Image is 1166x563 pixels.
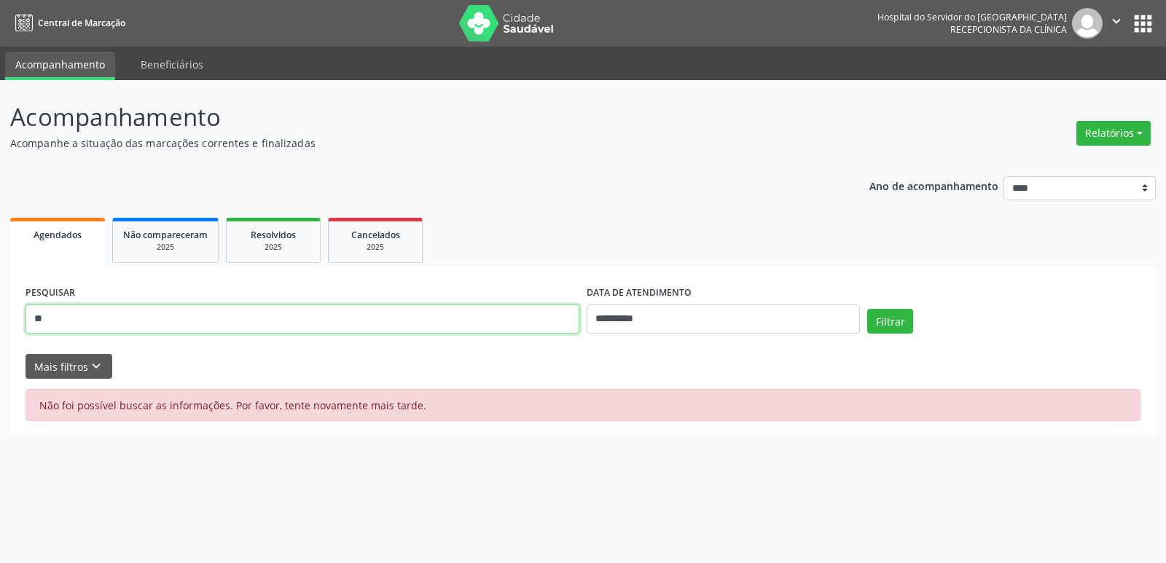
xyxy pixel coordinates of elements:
span: Resolvidos [251,229,296,241]
div: Não foi possível buscar as informações. Por favor, tente novamente mais tarde. [26,389,1140,421]
a: Acompanhamento [5,52,115,80]
button: Relatórios [1076,121,1151,146]
span: Não compareceram [123,229,208,241]
a: Beneficiários [130,52,214,77]
div: Hospital do Servidor do [GEOGRAPHIC_DATA] [877,11,1067,23]
button:  [1103,8,1130,39]
span: Cancelados [351,229,400,241]
div: 2025 [339,242,412,253]
img: img [1072,8,1103,39]
p: Acompanhe a situação das marcações correntes e finalizadas [10,135,812,151]
div: 2025 [123,242,208,253]
p: Ano de acompanhamento [869,176,998,194]
span: Agendados [34,229,82,241]
p: Acompanhamento [10,99,812,135]
button: apps [1130,11,1156,36]
label: PESQUISAR [26,282,75,304]
label: DATA DE ATENDIMENTO [587,282,692,304]
i:  [1108,13,1124,29]
div: 2025 [237,242,310,253]
button: Mais filtroskeyboard_arrow_down [26,354,112,379]
span: Recepcionista da clínica [950,23,1067,36]
a: Central de Marcação [10,11,125,35]
span: Central de Marcação [38,17,125,29]
button: Filtrar [867,309,913,334]
i: keyboard_arrow_down [88,358,104,374]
